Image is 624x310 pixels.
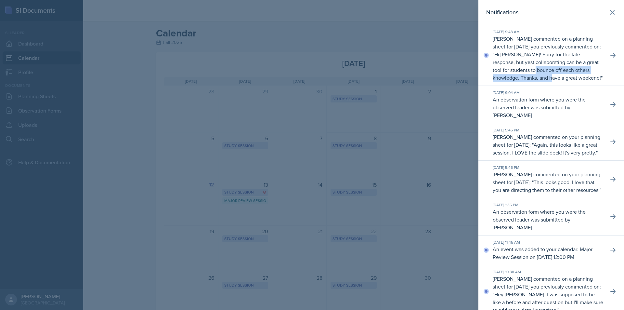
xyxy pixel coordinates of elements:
div: [DATE] 9:04 AM [493,90,603,96]
div: [DATE] 1:36 PM [493,202,603,208]
p: This looks good. I love that you are directing them to their other resources. [493,179,600,194]
p: [PERSON_NAME] commented on a planning sheet for [DATE] you previously commented on: " " [493,35,603,82]
div: [DATE] 9:43 AM [493,29,603,35]
div: [DATE] 11:45 AM [493,239,603,245]
p: An observation form where you were the observed leader was submitted by [PERSON_NAME] [493,96,603,119]
p: An event was added to your calendar: Major Review Session on [DATE] 12:00 PM [493,245,603,261]
p: An observation form where you were the observed leader was submitted by [PERSON_NAME] [493,208,603,231]
p: [PERSON_NAME] commented on your planning sheet for [DATE]: " " [493,170,603,194]
div: [DATE] 5:45 PM [493,165,603,170]
h2: Notifications [486,8,518,17]
p: Hi [PERSON_NAME]! Sorry for the late response, but yest collaborating can be a great tool for stu... [493,51,601,81]
div: [DATE] 5:45 PM [493,127,603,133]
div: [DATE] 10:38 AM [493,269,603,275]
p: Again, this looks like a great session. I LOVE the slide deck! It's very pretty. [493,141,597,156]
p: [PERSON_NAME] commented on your planning sheet for [DATE]: " " [493,133,603,156]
